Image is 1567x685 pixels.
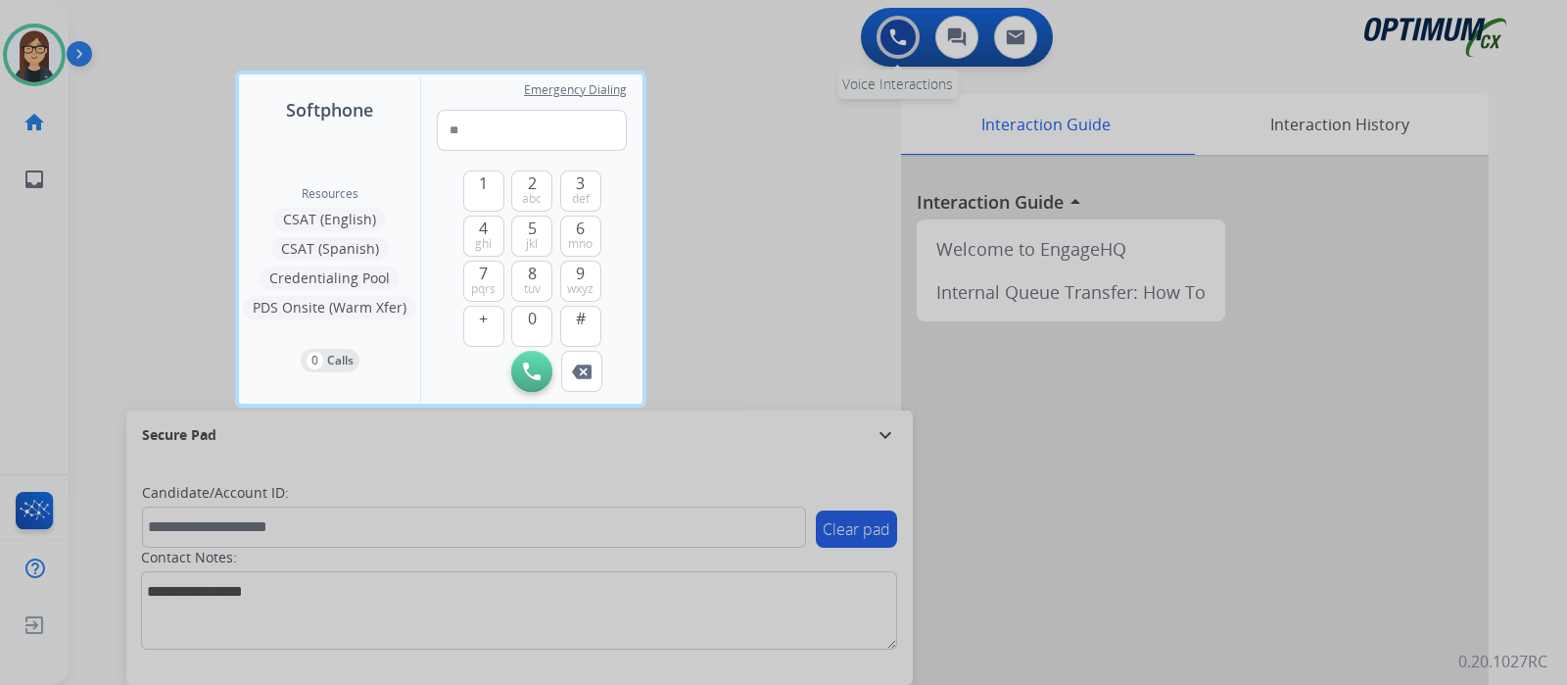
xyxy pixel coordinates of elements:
[560,261,601,302] button: 9wxyz
[511,216,552,257] button: 5jkl
[301,349,359,372] button: 0Calls
[528,262,537,285] span: 8
[479,307,488,330] span: +
[243,296,416,319] button: PDS Onsite (Warm Xfer)
[471,281,496,297] span: pqrs
[302,186,358,202] span: Resources
[560,171,601,212] button: 3def
[528,307,537,330] span: 0
[572,191,590,207] span: def
[560,216,601,257] button: 6mno
[463,216,504,257] button: 4ghi
[522,191,542,207] span: abc
[1458,650,1547,673] p: 0.20.1027RC
[526,236,538,252] span: jkl
[576,217,585,240] span: 6
[572,365,592,379] img: call-button
[511,171,552,212] button: 2abc
[523,363,541,380] img: call-button
[463,171,504,212] button: 1
[475,236,492,252] span: ghi
[463,306,504,347] button: +
[567,281,594,297] span: wxyz
[560,306,601,347] button: #
[524,82,627,98] span: Emergency Dialing
[479,217,488,240] span: 4
[463,261,504,302] button: 7pqrs
[576,307,586,330] span: #
[273,208,386,231] button: CSAT (English)
[327,352,354,369] p: Calls
[307,352,323,369] p: 0
[479,171,488,195] span: 1
[286,96,373,123] span: Softphone
[511,306,552,347] button: 0
[479,262,488,285] span: 7
[528,217,537,240] span: 5
[576,171,585,195] span: 3
[271,237,389,261] button: CSAT (Spanish)
[260,267,400,290] button: Credentialing Pool
[524,281,541,297] span: tuv
[528,171,537,195] span: 2
[511,261,552,302] button: 8tuv
[568,236,593,252] span: mno
[576,262,585,285] span: 9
